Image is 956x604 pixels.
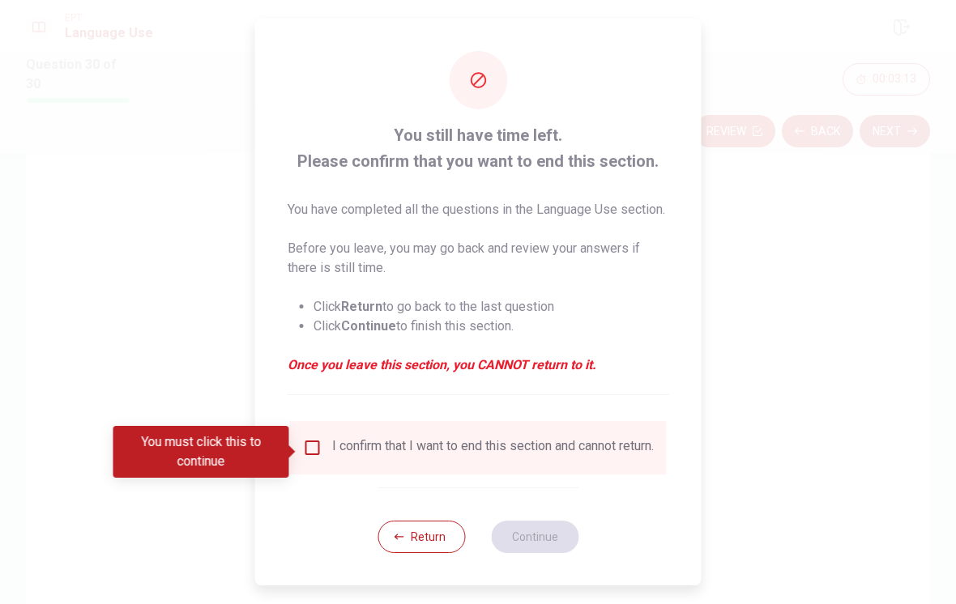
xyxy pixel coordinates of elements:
[341,299,382,314] strong: Return
[314,317,669,336] li: Click to finish this section.
[378,521,465,553] button: Return
[288,239,669,278] p: Before you leave, you may go back and review your answers if there is still time.
[288,200,669,219] p: You have completed all the questions in the Language Use section.
[491,521,578,553] button: Continue
[303,438,322,457] span: You must click this to continue
[314,297,669,317] li: Click to go back to the last question
[288,355,669,375] em: Once you leave this section, you CANNOT return to it.
[113,426,289,478] div: You must click this to continue
[332,438,654,457] div: I confirm that I want to end this section and cannot return.
[341,318,396,334] strong: Continue
[288,122,669,174] span: You still have time left. Please confirm that you want to end this section.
